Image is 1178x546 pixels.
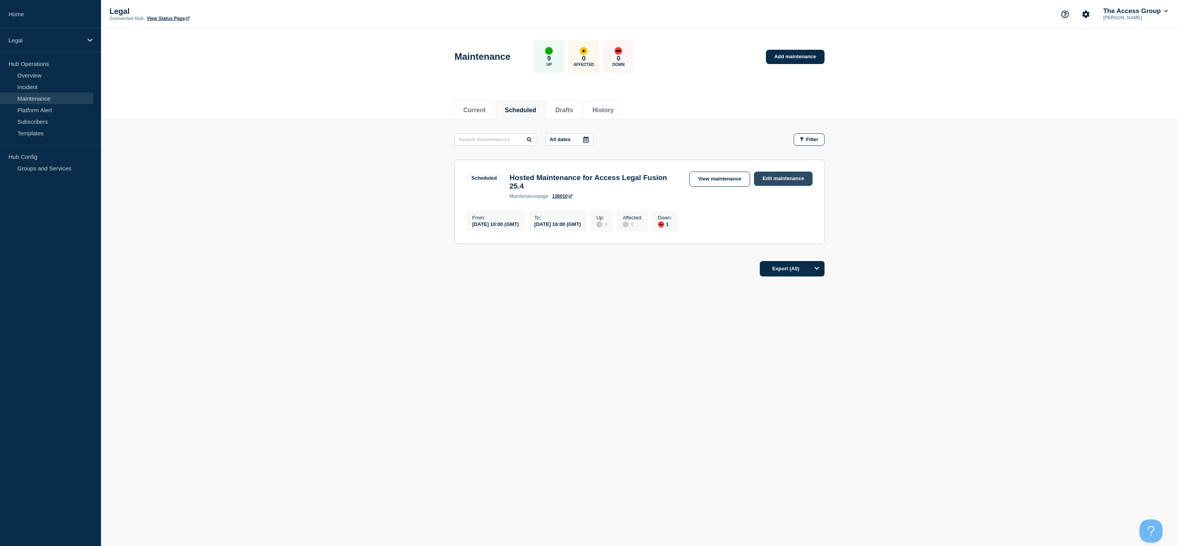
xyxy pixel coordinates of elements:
[596,221,607,228] div: 0
[510,194,538,199] span: maintenance
[794,133,825,146] button: Filter
[1057,6,1073,22] button: Support
[472,221,519,227] div: [DATE] 10:00 (GMT)
[1139,519,1163,543] iframe: Help Scout Beacon - Open
[109,7,264,16] p: Legal
[471,175,497,181] div: Scheduled
[552,194,572,199] a: 136010
[510,174,682,190] h3: Hosted Maintenance for Access Legal Fusion 25.4
[809,261,825,276] button: Options
[766,50,825,64] a: Add maintenance
[596,221,602,228] div: disabled
[574,62,594,67] p: Affected
[510,194,549,199] p: page
[617,55,620,62] p: 0
[623,221,642,228] div: 0
[582,55,586,62] p: 0
[109,16,144,21] p: Connected Hub
[689,172,750,187] a: View maintenance
[613,62,625,67] p: Down
[754,172,813,186] a: Edit maintenance
[472,215,519,221] p: From :
[545,47,553,55] div: up
[545,133,593,146] button: All dates
[454,51,510,62] h1: Maintenance
[623,215,642,221] p: Affected :
[454,133,536,146] input: Search maintenances
[534,215,581,221] p: To :
[8,37,82,44] p: Legal
[505,107,536,114] button: Scheduled
[1102,7,1170,15] button: The Access Group
[806,136,818,142] span: Filter
[147,16,190,21] a: View Status Page
[1078,6,1094,22] button: Account settings
[580,47,587,55] div: affected
[614,47,622,55] div: down
[550,136,570,142] p: All dates
[760,261,825,276] button: Export (All)
[463,107,486,114] button: Current
[546,62,552,67] p: Up
[555,107,573,114] button: Drafts
[1102,15,1170,20] p: [PERSON_NAME]
[596,215,607,221] p: Up :
[658,215,672,221] p: Down :
[592,107,614,114] button: History
[658,221,664,228] div: down
[534,221,581,227] div: [DATE] 16:00 (GMT)
[547,55,551,62] p: 9
[623,221,629,228] div: disabled
[658,221,672,228] div: 1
